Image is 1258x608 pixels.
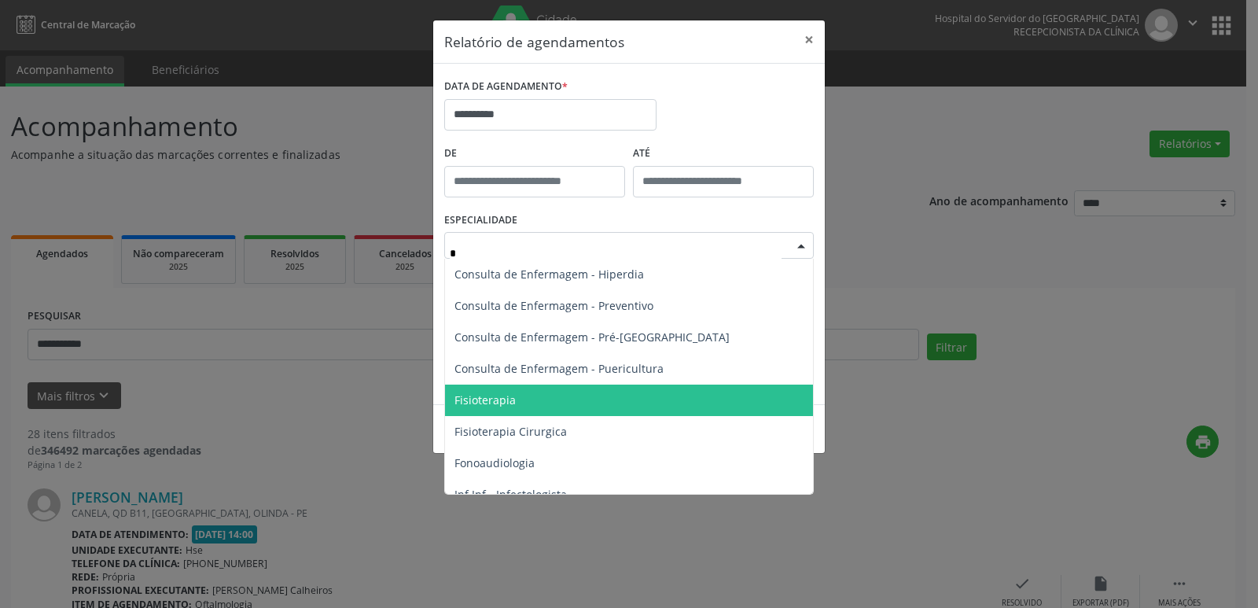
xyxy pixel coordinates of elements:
h5: Relatório de agendamentos [444,31,624,52]
span: Fisioterapia [454,392,516,407]
button: Close [793,20,825,59]
span: Inf.Inf - Infectologista [454,487,567,502]
span: Fisioterapia Cirurgica [454,424,567,439]
span: Consulta de Enfermagem - Hiperdia [454,267,644,282]
label: ATÉ [633,142,814,166]
span: Consulta de Enfermagem - Pré-[GEOGRAPHIC_DATA] [454,330,730,345]
label: DATA DE AGENDAMENTO [444,75,568,99]
label: De [444,142,625,166]
span: Consulta de Enfermagem - Puericultura [454,361,664,376]
span: Consulta de Enfermagem - Preventivo [454,298,653,313]
label: ESPECIALIDADE [444,208,517,233]
span: Fonoaudiologia [454,455,535,470]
